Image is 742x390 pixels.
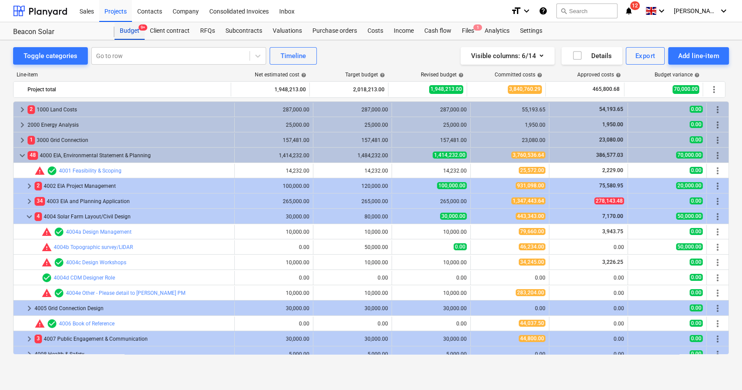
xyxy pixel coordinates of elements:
span: 0.00 [690,289,703,296]
i: notifications [624,6,633,16]
span: help [693,72,700,78]
div: Beacon Solar [13,28,104,37]
div: 0.00 [553,244,624,250]
span: 0.00 [690,259,703,266]
div: Chat Widget [698,348,742,390]
span: Line-item has 1 RFQs [47,318,57,329]
div: 0.00 [553,321,624,327]
span: 443,343.00 [516,213,545,220]
span: 3 [35,335,42,343]
div: 1,950.00 [474,122,545,128]
span: keyboard_arrow_right [17,135,28,145]
span: 0.00 [690,121,703,128]
div: 0.00 [553,275,624,281]
span: 2 [35,182,42,190]
a: Income [388,22,419,40]
span: Committed costs exceed revised budget [42,288,52,298]
div: 4000 EIA, Environmental Statement & Planning [28,148,231,162]
span: 44,037.50 [519,320,545,327]
a: Analytics [479,22,515,40]
a: Valuations [267,22,307,40]
span: 12 [630,1,640,10]
div: 5,000.00 [317,351,388,357]
span: More actions [709,84,719,95]
div: 30,000.00 [317,305,388,311]
span: 75,580.95 [598,183,624,189]
span: 1 [28,136,35,144]
div: 265,000.00 [238,198,309,204]
span: 50,000.00 [676,243,703,250]
span: 386,577.03 [595,152,624,158]
div: 4003 EIA and Planning Application [35,194,231,208]
a: Cash flow [419,22,457,40]
div: 10,000.00 [317,229,388,235]
span: Line-item has 1 RFQs [54,288,64,298]
span: keyboard_arrow_down [17,150,28,161]
div: 10,000.00 [317,290,388,296]
div: 4007 Public Engagement & Communication [35,332,231,346]
a: Settings [515,22,548,40]
span: More actions [712,104,723,115]
span: 70,000.00 [676,152,703,159]
div: Budget variance [655,72,700,78]
div: Revised budget [421,72,464,78]
div: 1,414,232.00 [238,152,309,159]
div: Visible columns : 6/14 [471,50,544,62]
div: Project total [28,83,227,97]
span: 70,000.00 [673,85,699,93]
div: Approved costs [577,72,621,78]
a: RFQs [195,22,220,40]
span: 278,143.48 [594,197,624,204]
div: Toggle categories [24,50,77,62]
div: 287,000.00 [317,107,388,113]
span: Line-item has 1 RFQs [47,166,57,176]
div: 4002 EIA Project Management [35,179,231,193]
div: 157,481.00 [395,137,467,143]
span: More actions [712,334,723,344]
span: 1,950.00 [601,121,624,128]
button: Details [562,47,622,65]
span: help [378,72,385,78]
div: 0.00 [395,321,467,327]
div: 30,000.00 [395,336,467,342]
span: help [614,72,621,78]
div: 0.00 [474,351,545,357]
span: 30,000.00 [440,213,467,220]
div: 4008 Health & Safety [35,347,231,361]
span: More actions [712,303,723,314]
div: 2,018,213.00 [313,83,385,97]
div: 30,000.00 [238,214,309,220]
span: 100,000.00 [437,182,467,189]
span: 1,414,232.00 [433,152,467,159]
div: 10,000.00 [238,229,309,235]
span: 34 [35,197,45,205]
a: Budget9+ [114,22,145,40]
div: 25,000.00 [395,122,467,128]
button: Timeline [270,47,317,65]
div: 10,000.00 [238,290,309,296]
span: Committed costs exceed revised budget [42,257,52,268]
span: 0.00 [690,106,703,113]
span: 3,226.25 [601,259,624,265]
a: Subcontracts [220,22,267,40]
span: 3,760,536.64 [511,152,545,159]
span: More actions [712,288,723,298]
span: 0.00 [690,228,703,235]
i: format_size [511,6,521,16]
div: 10,000.00 [395,259,467,266]
span: More actions [712,211,723,222]
div: 3000 Grid Connection [28,133,231,147]
div: 10,000.00 [238,259,309,266]
div: 10,000.00 [395,290,467,296]
span: 0.00 [690,350,703,357]
div: Client contract [145,22,195,40]
div: Budget [114,22,145,40]
div: 80,000.00 [317,214,388,220]
div: Line-item [13,72,232,78]
div: 14,232.00 [317,168,388,174]
a: 4004a Design Management [66,229,132,235]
